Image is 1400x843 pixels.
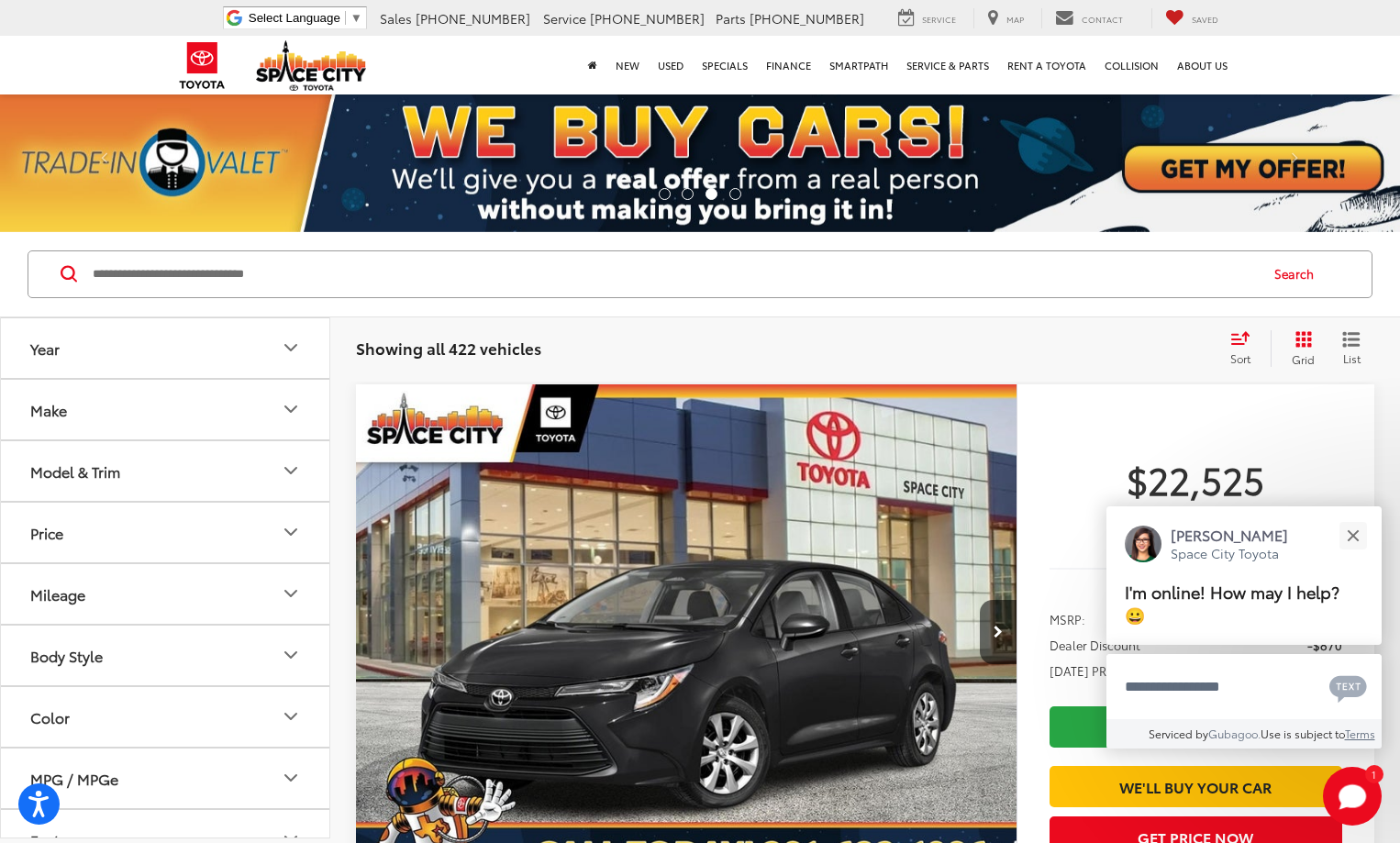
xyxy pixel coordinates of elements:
[1372,770,1376,778] span: 1
[1,380,331,439] button: MakeMake
[606,36,649,94] a: New
[1050,636,1140,654] span: Dealer Discount
[280,398,302,420] div: Make
[416,9,530,28] span: [PHONE_NUMBER]
[1082,13,1123,25] span: Contact
[820,36,897,94] a: SmartPath
[1106,506,1382,749] div: Close[PERSON_NAME]Space City ToyotaI'm online! How may I help? 😀Type your messageChat with SMSSen...
[973,8,1038,28] a: Map
[1125,580,1339,627] span: I'm online! How may I help? 😀
[1,318,331,378] button: YearYear
[30,647,103,664] div: Body Style
[1257,251,1340,297] button: Search
[693,36,757,94] a: Specials
[757,36,820,94] a: Finance
[1345,726,1375,741] a: Terms
[1171,545,1288,562] p: Space City Toyota
[1221,330,1271,367] button: Select sort value
[350,11,362,25] span: ▼
[897,36,998,94] a: Service & Parts
[998,36,1095,94] a: Rent a Toyota
[1,626,331,685] button: Body StyleBody Style
[1149,726,1208,741] span: Serviced by
[1050,456,1342,502] span: $22,525
[884,8,970,28] a: Service
[30,524,63,541] div: Price
[1041,8,1137,28] a: Contact
[30,708,70,726] div: Color
[280,644,302,666] div: Body Style
[1230,350,1250,366] span: Sort
[249,11,362,25] a: Select Language​
[249,11,340,25] span: Select Language
[1050,706,1342,748] a: Check Availability
[280,460,302,482] div: Model & Trim
[30,770,118,787] div: MPG / MPGe
[1106,654,1382,720] textarea: Type your message
[1006,13,1024,25] span: Map
[280,705,302,727] div: Color
[356,337,541,359] span: Showing all 422 vehicles
[30,401,67,418] div: Make
[1192,13,1218,25] span: Saved
[1329,673,1367,703] svg: Text
[1342,350,1361,366] span: List
[30,462,120,480] div: Model & Trim
[1171,525,1288,545] p: [PERSON_NAME]
[1050,511,1342,529] span: [DATE] Price
[30,339,60,357] div: Year
[30,585,85,603] div: Mileage
[579,36,606,94] a: Home
[1,564,331,624] button: MileageMileage
[91,252,1257,296] input: Search by Make, Model, or Keyword
[1168,36,1237,94] a: About Us
[1208,726,1261,741] a: Gubagoo.
[750,9,864,28] span: [PHONE_NUMBER]
[256,40,366,91] img: Space City Toyota
[1050,766,1342,807] a: We'll Buy Your Car
[716,9,746,28] span: Parts
[280,521,302,543] div: Price
[1,687,331,747] button: ColorColor
[1050,610,1085,628] span: MSRP:
[1151,8,1232,28] a: My Saved Vehicles
[1095,36,1168,94] a: Collision
[922,13,956,25] span: Service
[1,749,331,808] button: MPG / MPGeMPG / MPGe
[380,9,412,28] span: Sales
[543,9,586,28] span: Service
[280,767,302,789] div: MPG / MPGe
[1323,767,1382,826] button: Toggle Chat Window
[280,337,302,359] div: Year
[1050,661,1126,680] span: [DATE] PRICE
[1,503,331,562] button: PricePrice
[1292,351,1315,367] span: Grid
[980,600,1017,664] button: Next image
[168,36,237,95] img: Toyota
[1,441,331,501] button: Model & TrimModel & Trim
[345,11,346,25] span: ​
[1333,516,1372,555] button: Close
[1323,767,1382,826] svg: Start Chat
[1328,330,1374,367] button: List View
[1261,726,1345,741] span: Use is subject to
[1271,330,1328,367] button: Grid View
[649,36,693,94] a: Used
[1324,666,1372,707] button: Chat with SMS
[280,582,302,605] div: Mileage
[590,9,705,28] span: [PHONE_NUMBER]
